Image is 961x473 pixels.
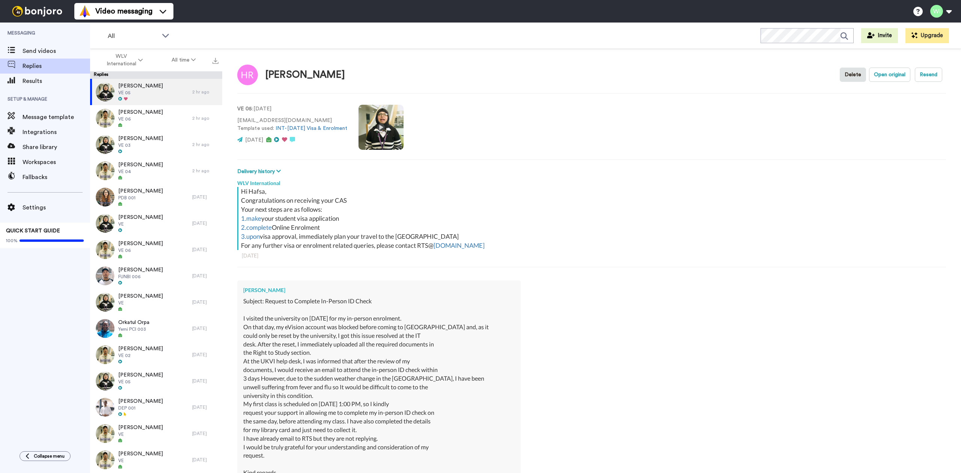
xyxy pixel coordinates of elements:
[265,69,345,80] div: [PERSON_NAME]
[118,319,149,326] span: Orkatul Orpa
[118,450,163,458] span: [PERSON_NAME]
[118,292,163,300] span: [PERSON_NAME]
[23,77,90,86] span: Results
[118,371,163,379] span: [PERSON_NAME]
[118,135,163,142] span: [PERSON_NAME]
[118,266,163,274] span: [PERSON_NAME]
[118,82,163,90] span: [PERSON_NAME]
[118,108,163,116] span: [PERSON_NAME]
[23,173,90,182] span: Fallbacks
[237,65,258,85] img: Image of Hafsa Rafique
[96,345,114,364] img: 62ddf3be-d088-421e-bd24-cb50b731b943-thumb.jpg
[243,286,515,294] div: [PERSON_NAME]
[9,6,65,17] img: bj-logo-header-white.svg
[90,71,222,79] div: Replies
[237,105,347,113] p: : [DATE]
[96,372,114,390] img: c5771198-484c-41a4-a086-442532575777-thumb.jpg
[118,195,163,201] span: PDB 001
[245,137,263,143] span: [DATE]
[192,89,218,95] div: 2 hr ago
[23,143,90,152] span: Share library
[92,50,157,71] button: WLV International
[118,398,163,405] span: [PERSON_NAME]
[915,68,942,82] button: Resend
[237,106,252,111] strong: VE 05
[90,131,222,158] a: [PERSON_NAME]VE 032 hr ago
[118,326,149,332] span: Yemi PCI 003
[192,142,218,148] div: 2 hr ago
[90,368,222,394] a: [PERSON_NAME]VE 05[DATE]
[106,53,137,68] span: WLV International
[96,161,114,180] img: d9b90043-b27e-4f46-9234-97d7fd64af05-thumb.jpg
[23,62,90,71] span: Replies
[241,232,260,240] a: 3.upon
[90,158,222,184] a: [PERSON_NAME]VE 042 hr ago
[118,379,163,385] span: VE 05
[118,405,163,411] span: DEP 001
[90,289,222,315] a: [PERSON_NAME]VE[DATE]
[90,420,222,447] a: [PERSON_NAME]VE[DATE]
[6,228,60,233] span: QUICK START GUIDE
[192,325,218,331] div: [DATE]
[23,113,90,122] span: Message template
[192,457,218,463] div: [DATE]
[34,453,65,459] span: Collapse menu
[90,79,222,105] a: [PERSON_NAME]VE 052 hr ago
[840,68,866,82] button: Delete
[861,28,898,43] button: Invite
[118,187,163,195] span: [PERSON_NAME]
[90,447,222,473] a: [PERSON_NAME]VE[DATE]
[210,54,221,66] button: Export all results that match these filters now.
[237,117,347,133] p: [EMAIL_ADDRESS][DOMAIN_NAME] Template used:
[108,32,158,41] span: All
[96,188,114,206] img: 139000d5-7d0b-4327-a7b9-3e70836d1946-thumb.jpg
[96,424,114,443] img: 0cc72c79-68ed-4baf-8cc6-5d21b1eef70a-thumb.jpg
[118,431,163,437] span: VE
[118,142,163,148] span: VE 03
[118,90,163,96] span: VE 05
[96,135,114,154] img: 22e093ee-6621-4089-9a64-2bb4a3293c61-thumb.jpg
[192,299,218,305] div: [DATE]
[118,214,163,221] span: [PERSON_NAME]
[118,300,163,306] span: VE
[118,352,163,359] span: VE 02
[90,394,222,420] a: [PERSON_NAME]DEP 001[DATE]
[192,273,218,279] div: [DATE]
[192,378,218,384] div: [DATE]
[118,161,163,169] span: [PERSON_NAME]
[118,424,163,431] span: [PERSON_NAME]
[212,58,218,64] img: export.svg
[118,247,163,253] span: VE 06
[118,458,163,464] span: VE
[90,342,222,368] a: [PERSON_NAME]VE 02[DATE]
[96,293,114,312] img: 9d005285-f2cd-48ce-ae0f-47eda6f368c7-thumb.jpg
[242,252,941,259] div: [DATE]
[6,238,18,244] span: 100%
[237,176,946,187] div: WLV International
[434,241,485,249] a: [DOMAIN_NAME]
[23,203,90,212] span: Settings
[192,352,218,358] div: [DATE]
[118,116,163,122] span: VE 06
[241,214,261,222] a: 1.make
[276,126,347,131] a: INT-[DATE] Visa & Enrolment
[95,6,152,17] span: Video messaging
[192,431,218,437] div: [DATE]
[96,109,114,128] img: 0679e79f-bf66-4ac1-86ef-078eae539f64-thumb.jpg
[20,451,71,461] button: Collapse menu
[96,450,114,469] img: fe099ae8-6a25-44c7-a911-3ed0677335fc-thumb.jpg
[869,68,910,82] button: Open original
[96,267,114,285] img: 20357b13-09c5-4b1e-98cd-6bacbcb48d6b-thumb.jpg
[90,105,222,131] a: [PERSON_NAME]VE 062 hr ago
[157,53,211,67] button: All time
[241,223,272,231] a: 2.complete
[79,5,91,17] img: vm-color.svg
[192,404,218,410] div: [DATE]
[118,221,163,227] span: VE
[237,167,283,176] button: Delivery history
[96,240,114,259] img: 0679e79f-bf66-4ac1-86ef-078eae539f64-thumb.jpg
[192,115,218,121] div: 2 hr ago
[96,214,114,233] img: b7a95c32-d3d2-455d-b707-40783128711b-thumb.jpg
[23,158,90,167] span: Workspaces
